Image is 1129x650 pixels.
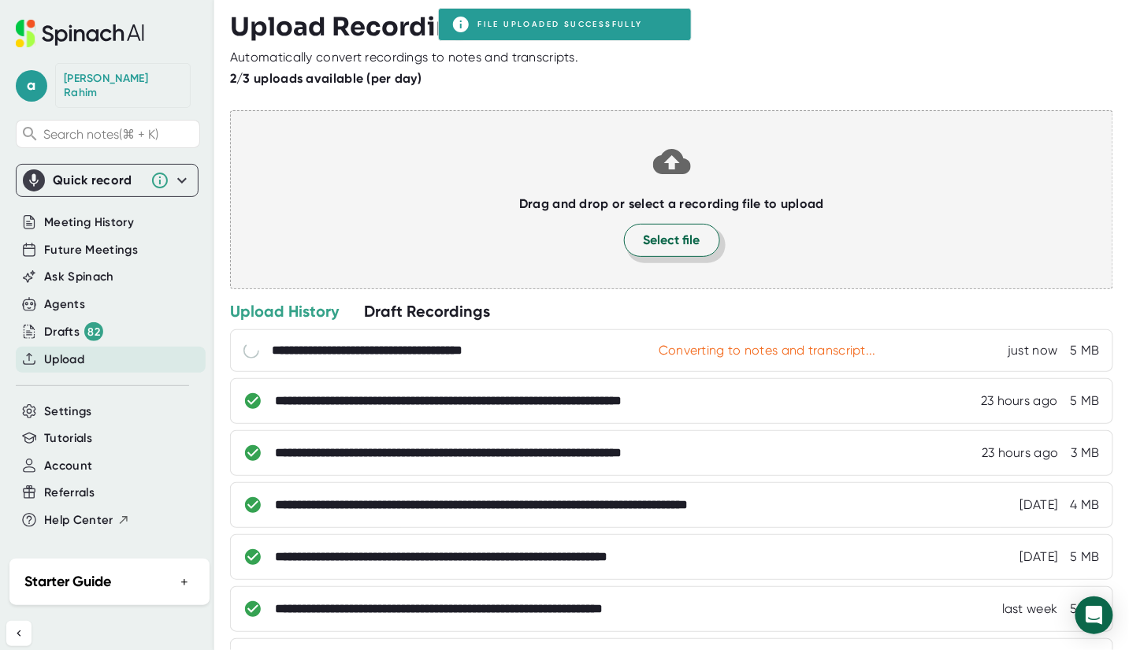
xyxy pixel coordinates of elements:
b: 2/3 uploads available (per day) [230,71,422,86]
span: a [16,70,47,102]
button: Tutorials [44,429,92,448]
div: 5 MB [1071,549,1100,565]
div: Quick record [23,165,191,196]
h3: Upload Recording [230,12,1113,42]
span: Search notes (⌘ + K) [43,127,195,142]
button: Referrals [44,484,95,502]
div: 5 MB [1071,601,1100,617]
button: Help Center [44,511,130,529]
div: 9/15/2025, 8:25:20 AM [981,393,1058,409]
div: 82 [84,322,103,341]
button: + [174,570,195,593]
button: Select file [624,224,720,257]
div: Open Intercom Messenger [1075,596,1113,634]
span: Help Center [44,511,113,529]
div: Draft Recordings [364,301,490,321]
div: 9/8/2025, 7:38:34 AM [1002,601,1058,617]
button: Collapse sidebar [6,621,32,646]
button: Settings [44,403,92,421]
button: Drafts 82 [44,322,103,341]
button: Agents [44,295,85,314]
button: Future Meetings [44,241,138,259]
div: 5 MB [1071,343,1100,358]
div: 9/12/2025, 8:51:37 AM [1020,497,1058,513]
div: Abdul Rahim [64,72,182,99]
div: Upload History [230,301,339,321]
button: Meeting History [44,214,134,232]
h2: Starter Guide [24,571,111,592]
div: Automatically convert recordings to notes and transcripts. [230,50,578,65]
div: 9/15/2025, 8:24:24 AM [982,445,1059,461]
div: Converting to notes and transcript... [659,343,876,358]
button: Upload [44,351,84,369]
div: 5 MB [1071,393,1100,409]
button: Account [44,457,92,475]
b: Drag and drop or select a recording file to upload [519,196,824,211]
span: Select file [644,231,700,250]
button: Ask Spinach [44,268,114,286]
div: 3 MB [1071,445,1100,461]
div: 9/12/2025, 7:58:45 AM [1020,549,1058,565]
div: 4 MB [1071,497,1100,513]
div: Quick record [53,173,143,188]
div: 9/16/2025, 8:04:30 AM [1008,343,1057,358]
div: Drafts [44,322,103,341]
